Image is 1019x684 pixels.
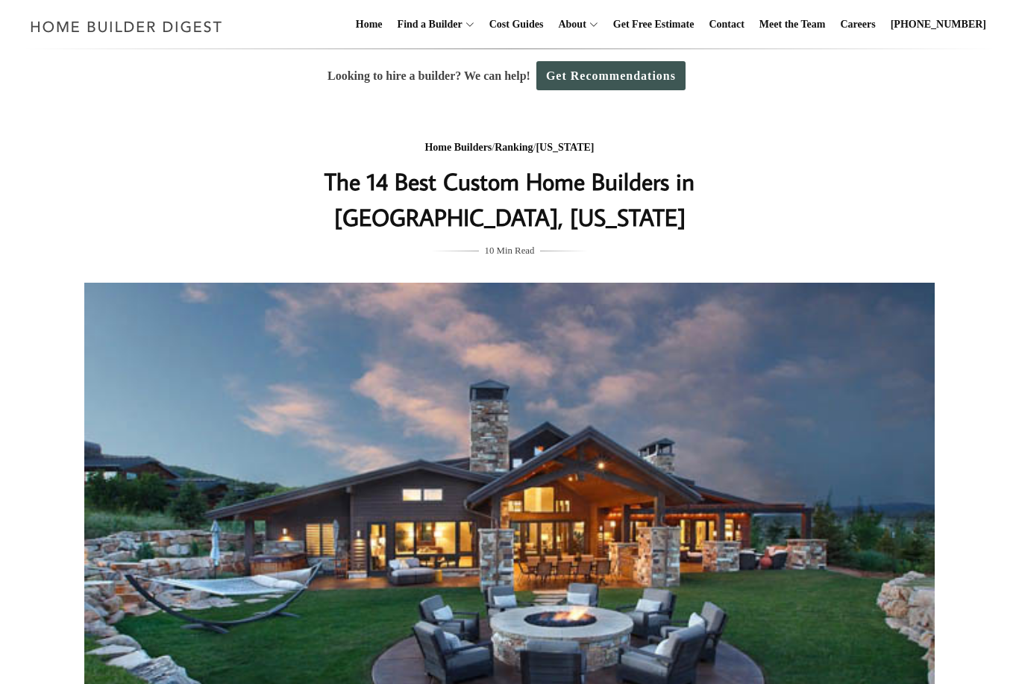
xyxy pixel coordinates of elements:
[483,1,550,48] a: Cost Guides
[212,163,807,235] h1: The 14 Best Custom Home Builders in [GEOGRAPHIC_DATA], [US_STATE]
[885,1,992,48] a: [PHONE_NUMBER]
[424,142,492,153] a: Home Builders
[24,12,229,41] img: Home Builder Digest
[536,61,686,90] a: Get Recommendations
[753,1,832,48] a: Meet the Team
[607,1,700,48] a: Get Free Estimate
[536,142,594,153] a: [US_STATE]
[350,1,389,48] a: Home
[703,1,750,48] a: Contact
[495,142,533,153] a: Ranking
[392,1,463,48] a: Find a Builder
[835,1,882,48] a: Careers
[552,1,586,48] a: About
[212,139,807,157] div: / /
[485,242,535,259] span: 10 Min Read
